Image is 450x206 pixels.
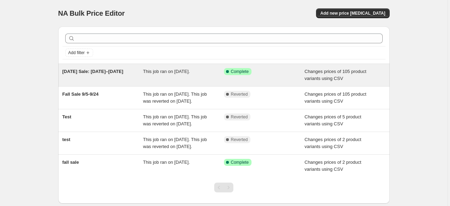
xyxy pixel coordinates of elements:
span: Reverted [231,137,248,142]
span: This job ran on [DATE]. This job was reverted on [DATE]. [143,91,207,104]
span: This job ran on [DATE]. This job was reverted on [DATE]. [143,137,207,149]
span: Changes prices of 5 product variants using CSV [305,114,361,126]
span: test [62,137,70,142]
span: Add filter [68,50,85,56]
span: This job ran on [DATE]. This job was reverted on [DATE]. [143,114,207,126]
button: Add new price [MEDICAL_DATA] [316,8,389,18]
span: Add new price [MEDICAL_DATA] [320,10,385,16]
span: Changes prices of 105 product variants using CSV [305,91,366,104]
span: Reverted [231,91,248,97]
span: NA Bulk Price Editor [58,9,125,17]
span: This job ran on [DATE]. [143,160,190,165]
span: Changes prices of 2 product variants using CSV [305,160,361,172]
button: Add filter [65,49,93,57]
span: Complete [231,160,249,165]
span: Reverted [231,114,248,120]
span: Changes prices of 2 product variants using CSV [305,137,361,149]
span: Test [62,114,72,119]
span: Complete [231,69,249,74]
nav: Pagination [214,183,233,192]
span: This job ran on [DATE]. [143,69,190,74]
span: Fall Sale 9/5-9/24 [62,91,99,97]
span: Changes prices of 105 product variants using CSV [305,69,366,81]
span: fall sale [62,160,79,165]
span: [DATE] Sale: [DATE]–[DATE] [62,69,123,74]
